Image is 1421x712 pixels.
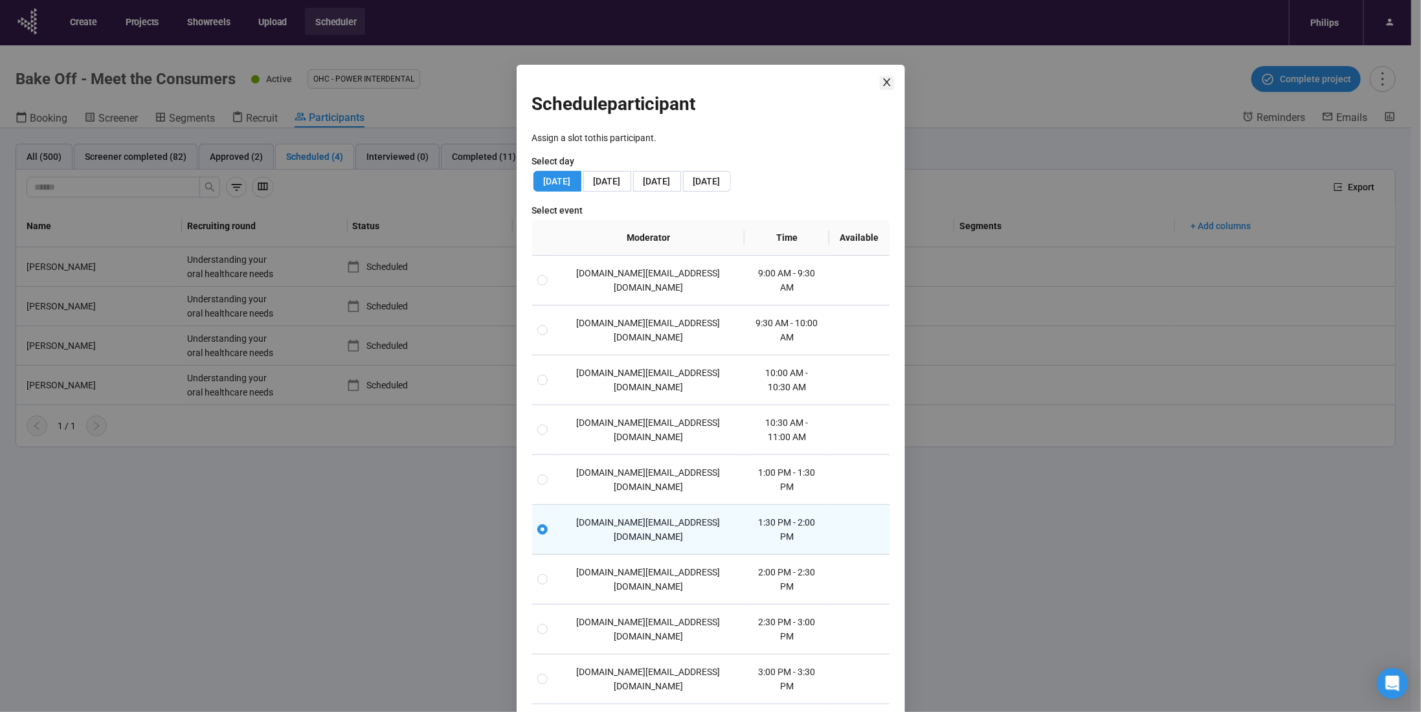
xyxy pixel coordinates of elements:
[532,131,890,145] p: Assign a slot to this participant .
[693,176,721,186] span: [DATE]
[532,90,890,118] h1: Schedule participant
[744,306,830,355] td: 9:30 AM - 10:00 AM
[744,405,830,455] td: 10:30 AM - 11:00 AM
[553,405,744,455] td: [DOMAIN_NAME][EMAIL_ADDRESS][DOMAIN_NAME]
[880,76,894,90] button: Close
[1377,668,1408,699] div: Open Intercom Messenger
[544,176,571,186] span: [DATE]
[744,256,830,306] td: 9:00 AM - 9:30 AM
[532,154,890,168] p: Select day
[553,505,744,555] td: [DOMAIN_NAME][EMAIL_ADDRESS][DOMAIN_NAME]
[744,654,830,704] td: 3:00 PM - 3:30 PM
[532,203,890,217] p: Select event
[553,306,744,355] td: [DOMAIN_NAME][EMAIL_ADDRESS][DOMAIN_NAME]
[744,220,830,256] th: Time
[553,654,744,704] td: [DOMAIN_NAME][EMAIL_ADDRESS][DOMAIN_NAME]
[744,605,830,654] td: 2:30 PM - 3:00 PM
[829,220,889,256] th: Available
[553,455,744,505] td: [DOMAIN_NAME][EMAIL_ADDRESS][DOMAIN_NAME]
[553,220,744,256] th: Moderator
[643,176,671,186] span: [DATE]
[553,555,744,605] td: [DOMAIN_NAME][EMAIL_ADDRESS][DOMAIN_NAME]
[882,77,892,87] span: close
[744,505,830,555] td: 1:30 PM - 2:00 PM
[553,605,744,654] td: [DOMAIN_NAME][EMAIL_ADDRESS][DOMAIN_NAME]
[744,455,830,505] td: 1:00 PM - 1:30 PM
[744,555,830,605] td: 2:00 PM - 2:30 PM
[594,176,621,186] span: [DATE]
[744,355,830,405] td: 10:00 AM - 10:30 AM
[553,355,744,405] td: [DOMAIN_NAME][EMAIL_ADDRESS][DOMAIN_NAME]
[553,256,744,306] td: [DOMAIN_NAME][EMAIL_ADDRESS][DOMAIN_NAME]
